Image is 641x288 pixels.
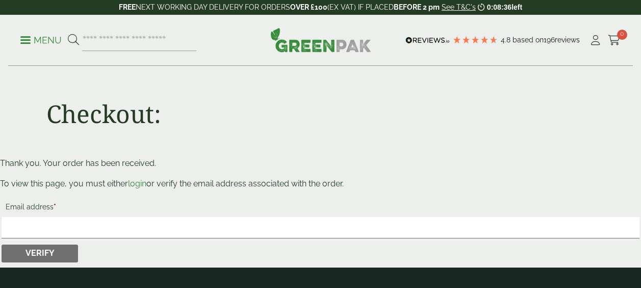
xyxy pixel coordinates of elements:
span: 0 [617,30,627,40]
a: Menu [20,34,62,44]
a: See T&C's [442,3,476,11]
button: Verify [2,245,78,263]
h1: Checkout: [46,99,161,129]
div: 4.79 Stars [452,35,498,44]
img: REVIEWS.io [405,37,450,44]
img: GreenPak Supplies [270,28,371,52]
i: My Account [589,35,602,45]
span: 196 [544,36,555,44]
strong: BEFORE 2 pm [394,3,440,11]
a: login [128,179,146,188]
span: 0:08:36 [487,3,511,11]
strong: FREE [119,3,136,11]
span: reviews [555,36,580,44]
i: Cart [608,35,621,45]
span: left [511,3,522,11]
p: Menu [20,34,62,46]
a: 0 [608,33,621,48]
strong: OVER £100 [290,3,327,11]
span: Based on [512,36,544,44]
span: 4.8 [501,36,512,44]
label: Email address [2,200,639,217]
